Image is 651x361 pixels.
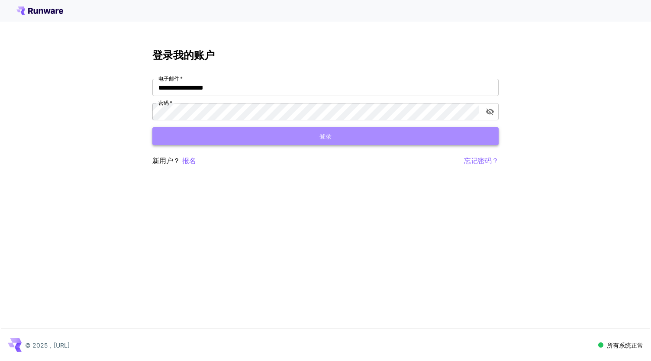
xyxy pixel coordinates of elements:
[482,104,498,119] button: 切换密码可见性
[152,156,180,165] font: 新用户？
[152,49,215,61] font: 登录我的账户
[158,100,169,106] font: 密码
[319,132,332,140] font: 登录
[25,342,70,349] font: © 2025，[URL]
[158,75,179,82] font: 电子邮件
[464,155,499,166] button: 忘记密码？
[182,155,196,166] button: 报名
[464,156,499,165] font: 忘记密码？
[607,342,643,349] font: 所有系统正常
[182,156,196,165] font: 报名
[152,127,499,145] button: 登录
